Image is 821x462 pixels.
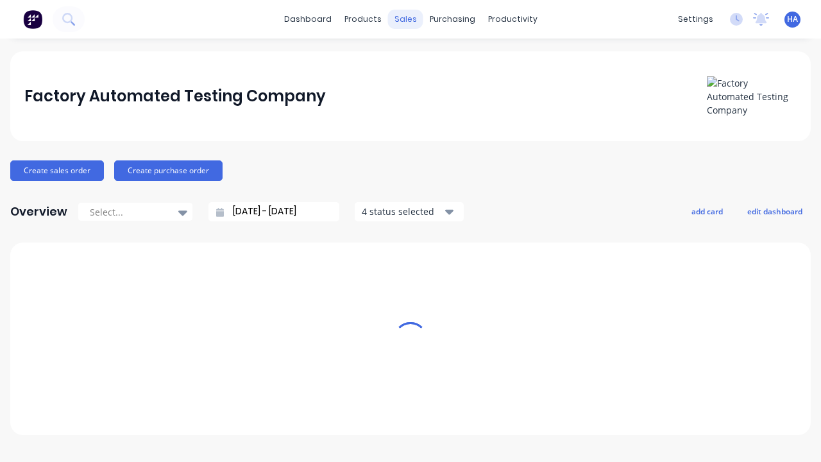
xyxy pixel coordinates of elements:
[10,199,67,225] div: Overview
[482,10,544,29] div: productivity
[683,203,731,219] button: add card
[672,10,720,29] div: settings
[355,202,464,221] button: 4 status selected
[24,83,326,109] div: Factory Automated Testing Company
[707,76,797,117] img: Factory Automated Testing Company
[362,205,443,218] div: 4 status selected
[10,160,104,181] button: Create sales order
[23,10,42,29] img: Factory
[739,203,811,219] button: edit dashboard
[388,10,423,29] div: sales
[278,10,338,29] a: dashboard
[787,13,798,25] span: HA
[423,10,482,29] div: purchasing
[114,160,223,181] button: Create purchase order
[338,10,388,29] div: products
